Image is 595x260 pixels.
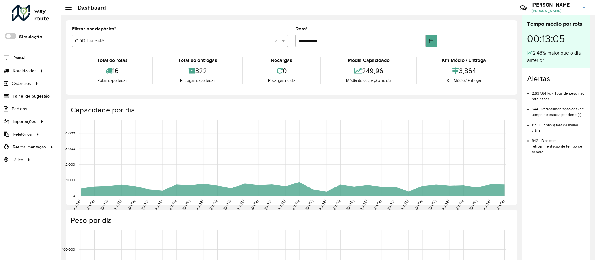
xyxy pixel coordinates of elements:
text: [DATE] [373,199,382,211]
text: [DATE] [86,199,95,211]
text: 100,000 [62,248,75,252]
div: 3,864 [419,64,509,77]
li: 544 - Retroalimentação(ões) de tempo de espera pendente(s) [532,102,585,117]
span: Importações [13,118,36,125]
div: Recargas no dia [245,77,319,84]
text: [DATE] [182,199,191,211]
li: 942 - Dias sem retroalimentação de tempo de espera [532,133,585,155]
text: [DATE] [428,199,437,211]
text: 4,000 [65,131,75,135]
text: [DATE] [223,199,231,211]
text: [DATE] [99,199,108,211]
span: Tático [12,156,23,163]
label: Filtrar por depósito [72,25,116,33]
text: [DATE] [154,199,163,211]
text: [DATE] [305,199,314,211]
span: Retroalimentação [13,144,46,150]
text: [DATE] [127,199,136,211]
li: 2.637,64 kg - Total de peso não roteirizado [532,86,585,102]
div: Rotas exportadas [73,77,151,84]
label: Simulação [19,33,42,41]
text: [DATE] [250,199,259,211]
text: [DATE] [332,199,341,211]
text: 0 [73,194,75,198]
span: Pedidos [12,106,27,112]
text: [DATE] [195,199,204,211]
div: Recargas [245,57,319,64]
text: 2,000 [65,162,75,166]
div: Total de rotas [73,57,151,64]
span: Roteirizador [13,68,36,74]
div: 2,48% maior que o dia anterior [527,49,585,64]
text: [DATE] [400,199,409,211]
text: [DATE] [455,199,464,211]
span: Painel de Sugestão [13,93,50,99]
button: Choose Date [426,35,437,47]
text: [DATE] [168,199,177,211]
div: 322 [155,64,240,77]
div: 249,96 [323,64,415,77]
text: [DATE] [263,199,272,211]
text: [DATE] [414,199,423,211]
div: Km Médio / Entrega [419,57,509,64]
text: [DATE] [346,199,355,211]
h4: Capacidade por dia [71,106,511,115]
h4: Peso por dia [71,216,511,225]
div: 0 [245,64,319,77]
div: Média Capacidade [323,57,415,64]
span: Relatórios [13,131,32,138]
h2: Dashboard [72,4,106,11]
text: [DATE] [277,199,286,211]
div: Km Médio / Entrega [419,77,509,84]
h3: [PERSON_NAME] [531,2,578,8]
div: Média de ocupação no dia [323,77,415,84]
div: 16 [73,64,151,77]
text: [DATE] [441,199,450,211]
span: [PERSON_NAME] [531,8,578,14]
span: Painel [13,55,25,61]
span: Clear all [275,37,280,45]
text: [DATE] [318,199,327,211]
text: [DATE] [291,199,300,211]
text: [DATE] [469,199,478,211]
text: [DATE] [209,199,218,211]
text: [DATE] [236,199,245,211]
h4: Alertas [527,74,585,83]
text: 3,000 [65,147,75,151]
text: [DATE] [386,199,395,211]
text: [DATE] [482,199,491,211]
div: 00:13:05 [527,28,585,49]
li: 117 - Cliente(s) fora da malha viária [532,117,585,133]
div: Total de entregas [155,57,240,64]
text: [DATE] [496,199,505,211]
text: [DATE] [72,199,81,211]
a: Contato Rápido [517,1,530,15]
text: [DATE] [140,199,149,211]
text: 1,000 [66,178,75,182]
text: [DATE] [359,199,368,211]
text: [DATE] [113,199,122,211]
div: Entregas exportadas [155,77,240,84]
span: Cadastros [12,80,31,87]
label: Data [295,25,308,33]
div: Tempo médio por rota [527,20,585,28]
